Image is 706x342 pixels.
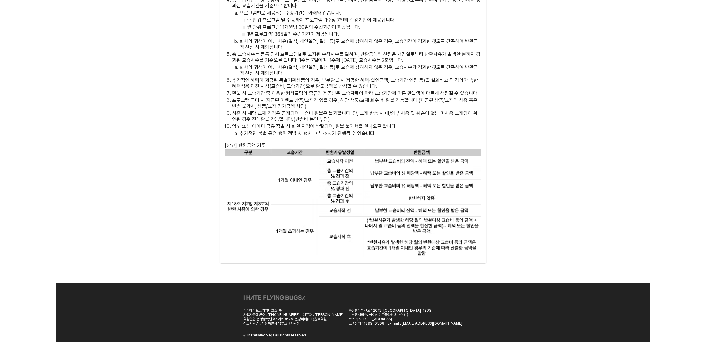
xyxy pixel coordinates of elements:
p: 주 단위 프로그램 및 수능까지 프로그램: 1주당 7일의 수강기간이 제공됩니다. [247,17,481,23]
div: Ⓒ ihateflyingbugs all rights reserved. [244,333,307,337]
div: [참고] 반환금액 기준 [225,143,481,148]
p: 추가적인 불법 공유 행위 적발 시 형사 고발 조치가 진행될 수 있습니다. [240,130,481,136]
img: refund_policy.png [225,148,481,257]
div: 아이헤이트플라잉버그스 ㈜ [244,308,344,313]
p: 프로그램 구매 시 지급된 이벤트 상품/교재가 있을 경우, 해당 상품/교재 회수 후 환불 가능합니다.(제공된 상품/교재의 사용 혹은 반송 불가시, 상품/교재 정가금액 차감) [232,97,481,109]
p: 추가적인 혜택이 제공된 특별기획상품의 경우, 부분환불 시 제공한 혜택(할인금액, 교습기간 연장 등)을 철회하고 각 강의가 속한 혜택적용 이전 시점(교습비, 교습기간)으로 환불... [232,77,481,89]
div: 학원설립 운영등록번호 : 제5962호 밀당피티(PT)원격학원 [244,317,344,321]
p: 총 교습시수는 등록 당시 프로그램별로 고지된 수강시수를 말하며, 반환금액의 산정은 개강일로부터 반환사유가 발생한 날까지 경과된 교습시수를 기준으로 합니다. 1주는 7일이며, ... [232,51,481,63]
p: 프로그램별로 제공되는 수강기간은 아래와 같습니다. [240,10,481,16]
p: 1년 프로그램: 365일의 수강기간이 제공됩니다. [247,31,481,37]
img: ihateflyingbugs [244,295,305,300]
p: 환불 시 교습기간 중 이용한 커리큘럼의 종류와 제공받은 교습자료에 따라 교습기간에 따른 환불액이 다르게 책정될 수 있습니다. [232,90,481,96]
div: 사업자등록번호 : [PHONE_NUMBER] | 대표자 : [PERSON_NAME] [244,313,344,317]
p: 회사의 귀책이 아닌 사유(결석, 개인일정, 질병 등)로 교습에 참여하지 않은 경우, 교습기간이 경과한 것으로 간주하며 반환금액 산정 시 제외됩니다. [240,38,481,50]
p: 월 단위 프로그램: 1개월당 30일의 수강기간이 제공됩니다. [247,24,481,30]
div: 신고기관명 : 서울특별시 남부교육지원청 [244,321,344,326]
div: 통신판매업신고 : 2013-[GEOGRAPHIC_DATA]-1269 [349,308,463,313]
div: 고객센터 : 1899-0508 | E-mail : [EMAIL_ADDRESS][DOMAIN_NAME] [349,321,463,326]
p: 사용 시 해당 교재 가격은 공제되며 배송비 환불은 불가합니다. 단, 교재 반송 시 내/외부 사용 및 훼손이 없는 미사용 교재임이 확인된 경우 전액환불 가능합니다.(반송비 본인... [232,110,481,122]
p: 양도 또는 아이디 공유 적발 시 회원 자격이 박탈되며, 환불 불가함을 원칙으로 합니다. [232,123,481,129]
div: 호스팅서비스: 아이헤이트플라잉버그스 ㈜ [349,313,463,317]
p: 회사의 귀책이 아닌 사유(결석, 개인일정, 질병 등)로 교습에 참여하지 않은 경우, 교습시수가 경과한 것으로 간주하여 반환금액 산정 시 제외됩니다 [240,64,481,76]
div: 주소 : [STREET_ADDRESS] [349,317,463,321]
